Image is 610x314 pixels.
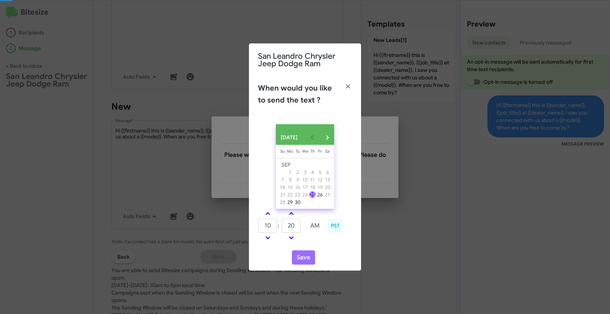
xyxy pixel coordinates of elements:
[279,191,286,198] div: 21
[301,191,309,198] button: September 24, 2025
[324,169,331,176] div: 6
[316,168,324,176] button: September 5, 2025
[287,184,293,190] div: 15
[286,176,294,183] button: September 8, 2025
[317,176,323,183] div: 12
[286,198,294,206] button: September 29, 2025
[279,191,286,198] button: September 21, 2025
[287,169,293,176] div: 1
[287,199,293,205] div: 29
[287,176,293,183] div: 8
[296,149,300,154] span: Tu
[309,176,316,183] div: 11
[305,219,324,233] button: AM
[320,130,335,145] button: Next month
[316,183,324,191] button: September 19, 2025
[292,250,315,265] button: Save
[302,169,308,176] div: 3
[294,199,301,205] div: 30
[258,82,338,106] h2: When would you like to send the text ?
[310,149,315,154] span: Th
[318,149,322,154] span: Fr
[324,176,331,183] button: September 13, 2025
[324,191,331,198] button: September 27, 2025
[286,183,294,191] button: September 15, 2025
[324,184,331,190] div: 20
[301,176,309,183] button: September 10, 2025
[286,191,294,198] button: September 22, 2025
[279,161,331,168] td: SEP
[309,191,316,198] div: 25
[302,184,308,190] div: 17
[282,219,301,233] input: MM
[324,176,331,183] div: 13
[279,198,286,206] button: September 28, 2025
[316,191,324,198] button: September 26, 2025
[287,191,293,198] div: 22
[301,168,309,176] button: September 3, 2025
[249,43,361,76] div: San Leandro Chrysler Jeep Dodge Ram
[294,176,301,183] button: September 9, 2025
[287,149,293,154] span: Mo
[309,168,316,176] button: September 4, 2025
[309,176,316,183] button: September 11, 2025
[279,176,286,183] div: 7
[275,130,305,145] button: Choose month and year
[294,176,301,183] div: 9
[258,219,277,233] input: HH
[324,183,331,191] button: September 20, 2025
[309,183,316,191] button: September 18, 2025
[316,176,324,183] button: September 12, 2025
[277,218,281,233] td: :
[317,169,323,176] div: 5
[279,184,286,190] div: 14
[317,184,323,190] div: 19
[324,168,331,176] button: September 6, 2025
[302,191,308,198] div: 24
[294,191,301,198] div: 23
[294,168,301,176] button: September 2, 2025
[302,149,308,154] span: We
[302,176,308,183] div: 10
[325,149,330,154] span: Sa
[294,169,301,176] div: 2
[309,191,316,198] button: September 25, 2025
[309,169,316,176] div: 4
[294,198,301,206] button: September 30, 2025
[309,184,316,190] div: 18
[317,191,323,198] div: 26
[279,176,286,183] button: September 7, 2025
[328,219,343,232] div: PST
[305,130,320,145] button: Previous month
[294,184,301,190] div: 16
[301,183,309,191] button: September 17, 2025
[324,191,331,198] div: 27
[280,149,285,154] span: Su
[279,183,286,191] button: September 14, 2025
[294,191,301,198] button: September 23, 2025
[279,199,286,205] div: 28
[294,183,301,191] button: September 16, 2025
[286,168,294,176] button: September 1, 2025
[281,131,298,144] span: [DATE]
